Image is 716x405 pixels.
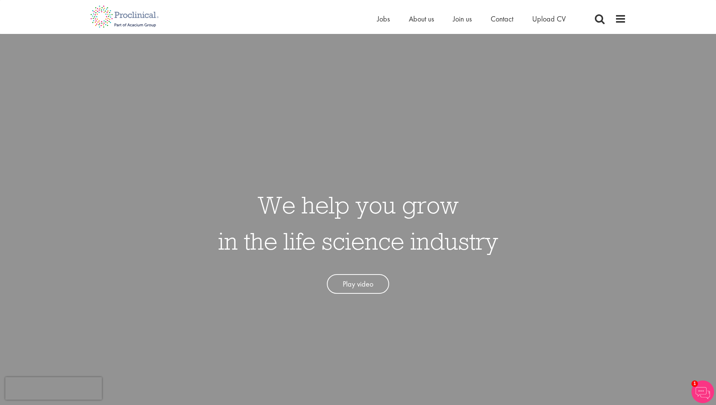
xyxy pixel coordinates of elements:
[491,14,513,24] a: Contact
[377,14,390,24] a: Jobs
[218,187,498,259] h1: We help you grow in the life science industry
[691,380,714,403] img: Chatbot
[691,380,698,387] span: 1
[453,14,472,24] a: Join us
[409,14,434,24] a: About us
[532,14,566,24] a: Upload CV
[327,274,389,294] a: Play video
